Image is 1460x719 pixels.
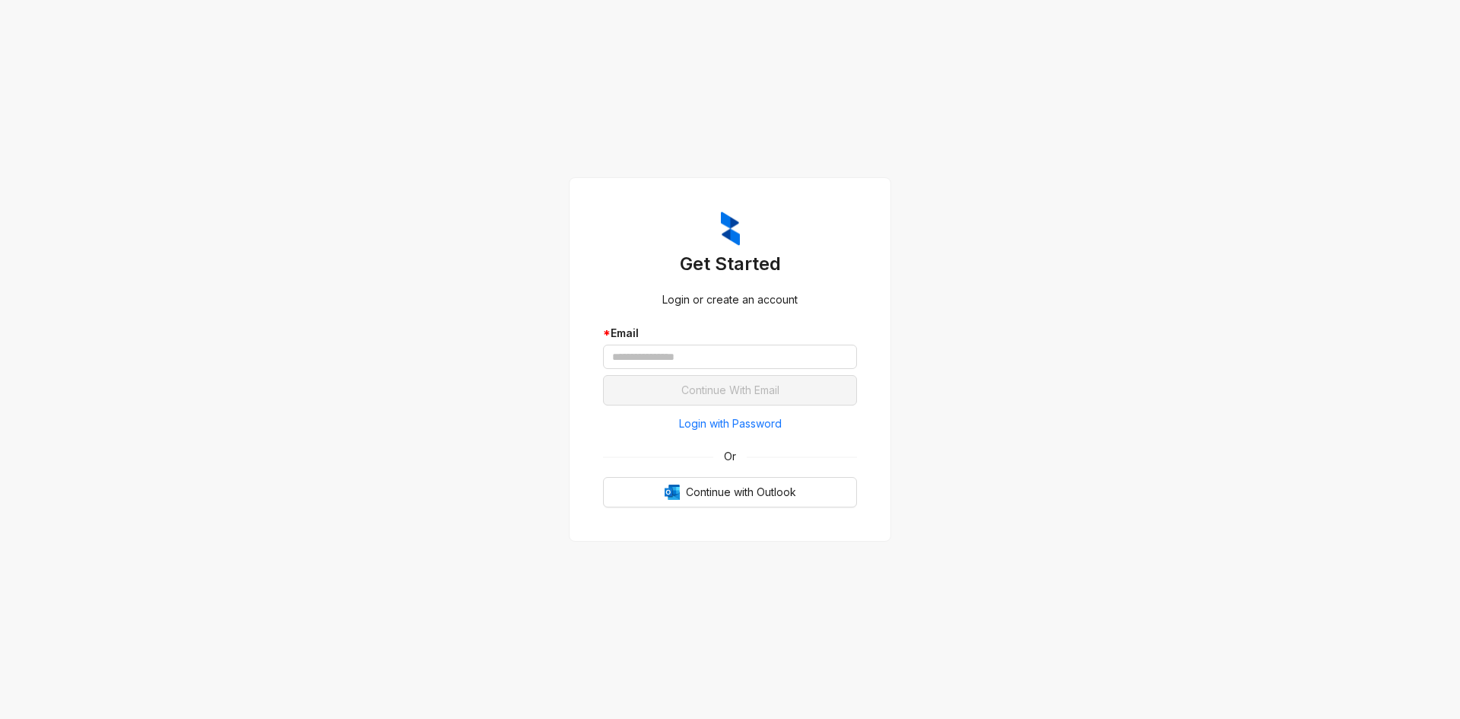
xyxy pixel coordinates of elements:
button: Continue With Email [603,375,857,406]
span: Continue with Outlook [686,484,796,501]
span: Login with Password [679,415,782,432]
img: Outlook [665,485,680,500]
button: Login with Password [603,412,857,436]
h3: Get Started [603,252,857,276]
img: ZumaIcon [721,212,740,247]
span: Or [713,448,747,465]
div: Login or create an account [603,291,857,308]
div: Email [603,325,857,342]
button: OutlookContinue with Outlook [603,477,857,507]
